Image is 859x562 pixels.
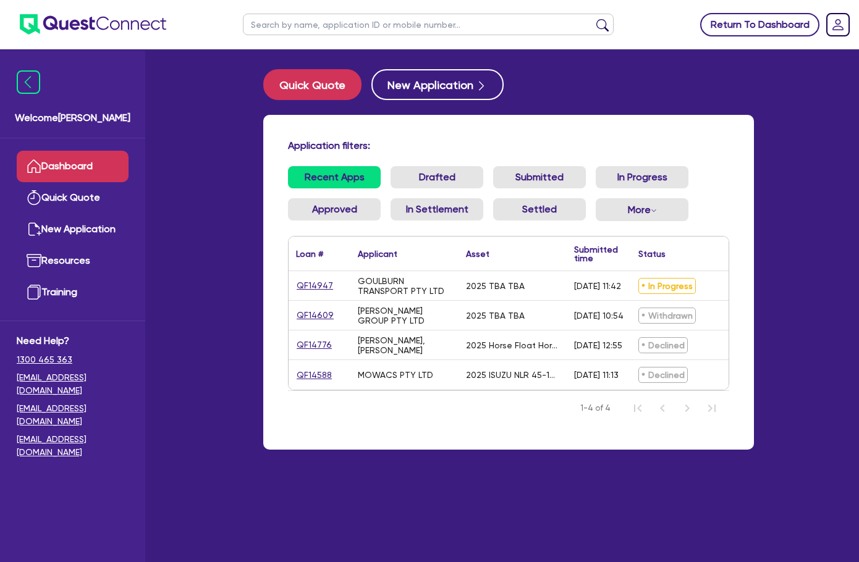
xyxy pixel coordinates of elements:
[466,250,489,258] div: Asset
[466,340,559,350] div: 2025 Horse Float Horse Float
[296,250,323,258] div: Loan #
[358,276,451,296] div: GOULBURN TRANSPORT PTY LTD
[17,182,129,214] a: Quick Quote
[296,338,332,352] a: QF14776
[15,111,130,125] span: Welcome [PERSON_NAME]
[17,333,129,348] span: Need Help?
[27,222,41,237] img: new-application
[466,370,559,380] div: 2025 ISUZU NLR 45-150
[675,396,700,421] button: Next Page
[574,281,621,291] div: [DATE] 11:42
[17,151,129,182] a: Dashboard
[358,370,433,380] div: MOWACS PTY LTD
[358,306,451,325] div: [PERSON_NAME] GROUP PTY LTD
[296,368,332,382] a: QF14588
[700,396,724,421] button: Last Page
[296,308,334,322] a: QF14609
[574,370,619,380] div: [DATE] 11:13
[391,198,483,220] a: In Settlement
[466,311,525,321] div: 2025 TBA TBA
[288,166,381,188] a: Recent Apps
[625,396,650,421] button: First Page
[17,371,129,397] a: [EMAIL_ADDRESS][DOMAIN_NAME]
[638,367,688,383] span: Declined
[288,140,729,151] h4: Application filters:
[17,214,129,245] a: New Application
[27,253,41,268] img: resources
[574,245,618,262] div: Submitted time
[574,340,622,350] div: [DATE] 12:55
[17,245,129,277] a: Resources
[493,166,586,188] a: Submitted
[638,337,688,353] span: Declined
[243,14,614,35] input: Search by name, application ID or mobile number...
[574,311,624,321] div: [DATE] 10:54
[638,308,696,324] span: Withdrawn
[27,285,41,300] img: training
[17,354,72,364] tcxspan: Call 1300 465 363 via 3CX
[358,250,397,258] div: Applicant
[580,402,611,414] span: 1-4 of 4
[27,190,41,205] img: quick-quote
[596,166,688,188] a: In Progress
[391,166,483,188] a: Drafted
[638,278,696,294] span: In Progress
[596,198,688,221] button: Dropdown toggle
[263,69,371,100] a: Quick Quote
[20,14,166,35] img: quest-connect-logo-blue
[371,69,504,100] button: New Application
[466,281,525,291] div: 2025 TBA TBA
[493,198,586,220] a: Settled
[822,9,854,41] a: Dropdown toggle
[263,69,362,100] button: Quick Quote
[288,198,381,220] a: Approved
[650,396,675,421] button: Previous Page
[17,433,129,459] a: [EMAIL_ADDRESS][DOMAIN_NAME]
[17,70,40,94] img: icon-menu-close
[638,250,666,258] div: Status
[17,277,129,308] a: Training
[700,13,819,36] a: Return To Dashboard
[296,279,334,293] a: QF14947
[17,402,129,428] a: [EMAIL_ADDRESS][DOMAIN_NAME]
[358,335,451,355] div: [PERSON_NAME], [PERSON_NAME]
